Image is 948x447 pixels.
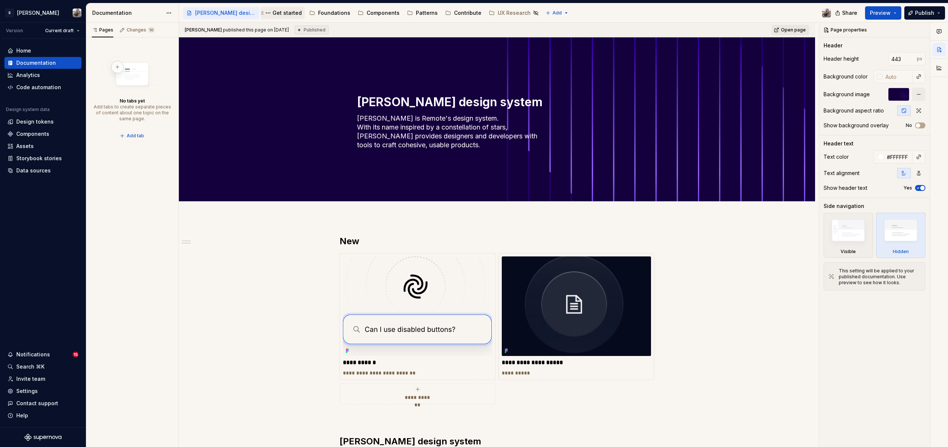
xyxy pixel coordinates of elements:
[183,7,259,19] a: [PERSON_NAME] design system
[442,7,484,19] a: Contribute
[824,42,842,49] div: Header
[882,70,912,83] input: Auto
[865,6,901,20] button: Preview
[16,47,31,54] div: Home
[16,167,51,174] div: Data sources
[781,27,806,33] span: Open page
[16,59,56,67] div: Documentation
[4,69,81,81] a: Analytics
[486,7,542,19] a: UX Research
[824,107,884,114] div: Background aspect ratio
[904,6,945,20] button: Publish
[16,400,58,407] div: Contact support
[183,6,542,20] div: Page tree
[454,9,481,17] div: Contribute
[4,128,81,140] a: Components
[1,5,84,21] button: R[PERSON_NAME]Ian
[16,71,40,79] div: Analytics
[17,9,59,17] div: [PERSON_NAME]
[915,9,934,17] span: Publish
[73,9,81,17] img: Ian
[4,373,81,385] a: Invite team
[355,93,635,111] textarea: [PERSON_NAME] design system
[16,155,62,162] div: Storybook stories
[824,55,859,63] div: Header height
[4,410,81,421] button: Help
[824,140,854,147] div: Header text
[261,7,305,19] a: Get started
[404,7,441,19] a: Patterns
[148,27,155,33] span: 10
[4,57,81,69] a: Documentation
[824,184,867,192] div: Show header text
[355,112,635,151] textarea: [PERSON_NAME] is Remote's design system. With its name inspired by a constellation of stars, [PER...
[185,27,222,33] span: [PERSON_NAME]
[127,27,155,33] div: Changes
[906,122,912,128] label: No
[343,256,492,356] img: 7cad92a8-0f68-4a8c-a3c9-203d85f87526.png
[120,98,145,104] div: No tabs yet
[73,352,79,357] span: 15
[367,9,400,17] div: Components
[904,185,912,191] label: Yes
[4,152,81,164] a: Storybook stories
[93,104,171,122] div: Add tabs to create separate pieces of content about one topic on the same page.
[416,9,438,17] div: Patterns
[45,28,74,34] span: Current draft
[893,249,909,255] div: Hidden
[16,130,49,138] div: Components
[839,268,921,286] div: This setting will be applied to your published documentation. Use preview to see how it looks.
[306,7,353,19] a: Foundations
[842,9,857,17] span: Share
[16,351,50,358] div: Notifications
[502,256,651,356] img: f4c068a3-3941-4a38-83ad-7b02ba125cba.png
[185,27,289,33] span: published this page on [DATE]
[4,385,81,397] a: Settings
[16,412,28,419] div: Help
[824,202,864,210] div: Side navigation
[543,8,571,18] button: Add
[24,434,61,441] svg: Supernova Logo
[498,9,531,17] div: UX Research
[16,142,34,150] div: Assets
[831,6,862,20] button: Share
[16,387,38,395] div: Settings
[4,361,81,373] button: Search ⌘K
[824,122,889,129] div: Show background overlay
[824,73,868,80] div: Background color
[42,26,83,36] button: Current draft
[318,9,350,17] div: Foundations
[340,235,654,247] h2: New
[824,213,873,258] div: Visible
[92,9,162,17] div: Documentation
[127,133,144,139] span: Add tab
[884,150,912,164] input: Auto
[16,118,54,125] div: Design tokens
[841,249,856,255] div: Visible
[16,375,45,383] div: Invite team
[876,213,926,258] div: Hidden
[16,363,44,370] div: Search ⌘K
[6,107,50,112] div: Design system data
[822,9,831,17] img: Ian
[92,27,113,33] div: Pages
[4,349,81,360] button: Notifications15
[273,9,302,17] div: Get started
[824,153,849,161] div: Text color
[824,91,870,98] div: Background image
[4,45,81,57] a: Home
[888,52,917,65] input: Auto
[6,28,23,34] div: Version
[4,116,81,128] a: Design tokens
[295,26,328,34] div: Published
[870,9,891,17] span: Preview
[4,140,81,152] a: Assets
[4,397,81,409] button: Contact support
[4,81,81,93] a: Code automation
[772,25,809,35] a: Open page
[553,10,562,16] span: Add
[117,131,147,141] button: Add tab
[195,9,256,17] div: [PERSON_NAME] design system
[355,7,403,19] a: Components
